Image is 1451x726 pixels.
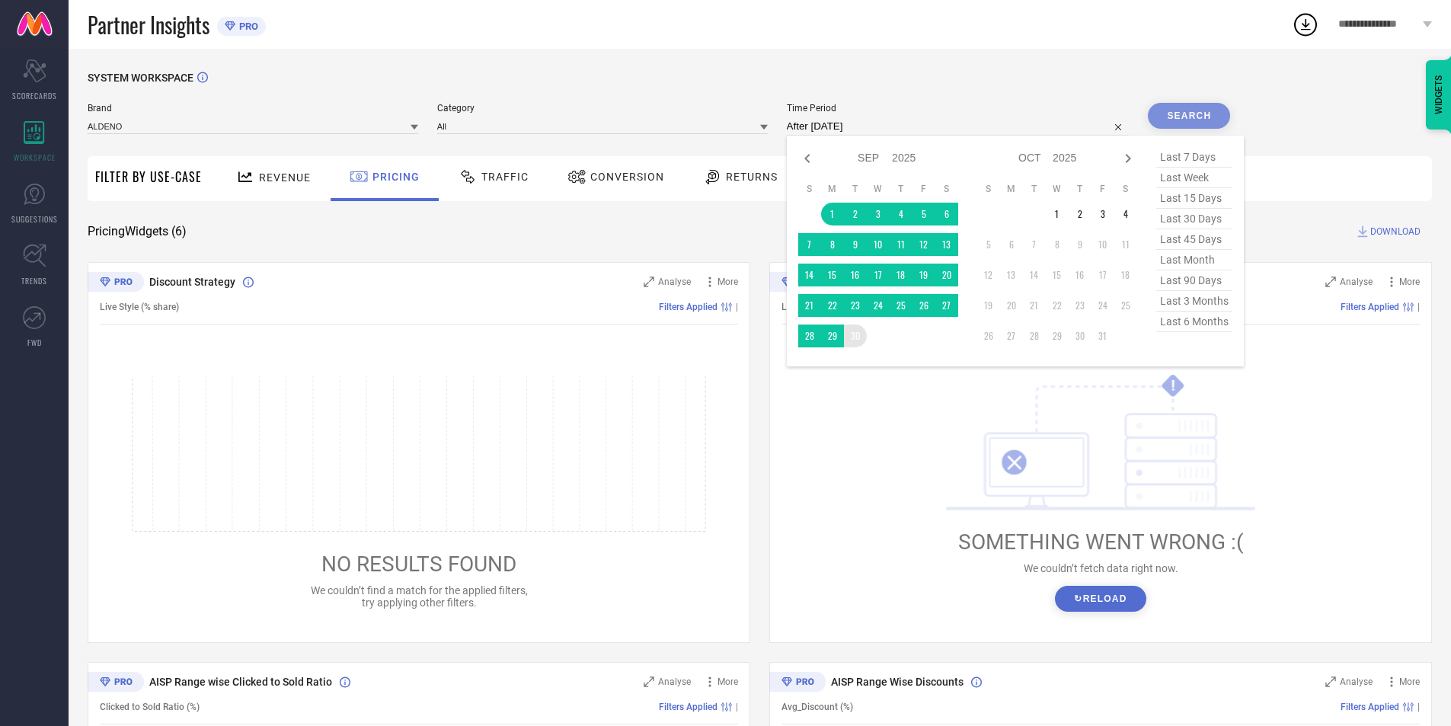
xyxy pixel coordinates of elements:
[1023,183,1046,195] th: Tuesday
[1114,203,1137,225] td: Sat Oct 04 2025
[1417,702,1420,712] span: |
[867,183,890,195] th: Wednesday
[1069,264,1091,286] td: Thu Oct 16 2025
[658,676,691,687] span: Analyse
[844,264,867,286] td: Tue Sep 16 2025
[1156,229,1232,250] span: last 45 days
[1023,233,1046,256] td: Tue Oct 07 2025
[890,264,912,286] td: Thu Sep 18 2025
[658,277,691,287] span: Analyse
[1399,277,1420,287] span: More
[821,264,844,286] td: Mon Sep 15 2025
[1292,11,1319,38] div: Open download list
[1069,203,1091,225] td: Thu Oct 02 2025
[1091,325,1114,347] td: Fri Oct 31 2025
[14,152,56,163] span: WORKSPACE
[867,203,890,225] td: Wed Sep 03 2025
[736,702,738,712] span: |
[1156,312,1232,332] span: last 6 months
[644,676,654,687] svg: Zoom
[977,233,1000,256] td: Sun Oct 05 2025
[1091,203,1114,225] td: Fri Oct 03 2025
[1340,277,1373,287] span: Analyse
[890,183,912,195] th: Thursday
[1341,302,1399,312] span: Filters Applied
[769,272,826,295] div: Premium
[1325,277,1336,287] svg: Zoom
[372,171,420,183] span: Pricing
[1055,586,1146,612] button: ↻Reload
[21,275,47,286] span: TRENDS
[935,233,958,256] td: Sat Sep 13 2025
[1114,183,1137,195] th: Saturday
[977,325,1000,347] td: Sun Oct 26 2025
[844,325,867,347] td: Tue Sep 30 2025
[935,294,958,317] td: Sat Sep 27 2025
[27,337,42,348] span: FWD
[726,171,778,183] span: Returns
[798,233,821,256] td: Sun Sep 07 2025
[149,276,235,288] span: Discount Strategy
[912,264,935,286] td: Fri Sep 19 2025
[1417,302,1420,312] span: |
[1000,294,1023,317] td: Mon Oct 20 2025
[1114,233,1137,256] td: Sat Oct 11 2025
[1046,264,1069,286] td: Wed Oct 15 2025
[1000,325,1023,347] td: Mon Oct 27 2025
[736,302,738,312] span: |
[1023,264,1046,286] td: Tue Oct 14 2025
[1340,676,1373,687] span: Analyse
[912,233,935,256] td: Fri Sep 12 2025
[912,203,935,225] td: Fri Sep 05 2025
[235,21,258,32] span: PRO
[798,264,821,286] td: Sun Sep 14 2025
[11,213,58,225] span: SUGGESTIONS
[890,203,912,225] td: Thu Sep 04 2025
[590,171,664,183] span: Conversion
[1119,149,1137,168] div: Next month
[1114,294,1137,317] td: Sat Oct 25 2025
[88,103,418,114] span: Brand
[844,183,867,195] th: Tuesday
[1171,377,1175,395] tspan: !
[935,183,958,195] th: Saturday
[1000,264,1023,286] td: Mon Oct 13 2025
[781,702,853,712] span: Avg_Discount (%)
[1091,233,1114,256] td: Fri Oct 10 2025
[95,168,202,186] span: Filter By Use-Case
[977,264,1000,286] td: Sun Oct 12 2025
[1046,183,1069,195] th: Wednesday
[935,203,958,225] td: Sat Sep 06 2025
[787,117,1130,136] input: Select time period
[100,302,179,312] span: Live Style (% share)
[1156,209,1232,229] span: last 30 days
[781,302,861,312] span: Live Style (% share)
[1091,294,1114,317] td: Fri Oct 24 2025
[718,277,738,287] span: More
[12,90,57,101] span: SCORECARDS
[100,702,200,712] span: Clicked to Sold Ratio (%)
[1091,264,1114,286] td: Fri Oct 17 2025
[1046,325,1069,347] td: Wed Oct 29 2025
[321,552,516,577] span: NO RESULTS FOUND
[644,277,654,287] svg: Zoom
[821,203,844,225] td: Mon Sep 01 2025
[1156,291,1232,312] span: last 3 months
[867,294,890,317] td: Wed Sep 24 2025
[844,294,867,317] td: Tue Sep 23 2025
[1341,702,1399,712] span: Filters Applied
[844,203,867,225] td: Tue Sep 02 2025
[798,183,821,195] th: Sunday
[1370,224,1421,239] span: DOWNLOAD
[1114,264,1137,286] td: Sat Oct 18 2025
[798,325,821,347] td: Sun Sep 28 2025
[1069,233,1091,256] td: Thu Oct 09 2025
[844,233,867,256] td: Tue Sep 09 2025
[259,171,311,184] span: Revenue
[912,294,935,317] td: Fri Sep 26 2025
[977,294,1000,317] td: Sun Oct 19 2025
[1046,233,1069,256] td: Wed Oct 08 2025
[821,233,844,256] td: Mon Sep 08 2025
[88,72,193,84] span: SYSTEM WORKSPACE
[88,272,144,295] div: Premium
